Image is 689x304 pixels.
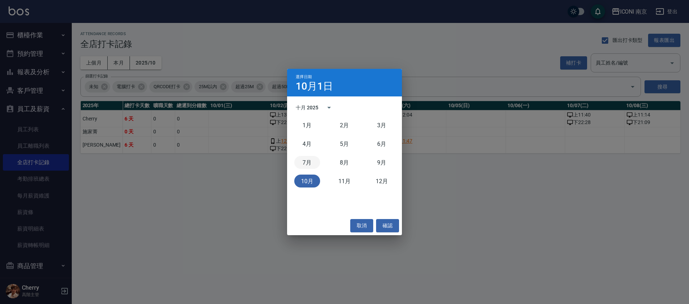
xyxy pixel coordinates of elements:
[376,219,399,232] button: 確認
[294,156,320,169] button: 七月
[294,175,320,187] button: 十月
[369,175,395,187] button: 十二月
[369,137,395,150] button: 六月
[332,137,357,150] button: 五月
[294,119,320,132] button: 一月
[332,119,357,132] button: 二月
[369,119,395,132] button: 三月
[369,156,395,169] button: 九月
[332,156,357,169] button: 八月
[294,137,320,150] button: 四月
[332,175,357,187] button: 十一月
[296,75,312,79] span: 選擇日期
[350,219,373,232] button: 取消
[296,82,333,91] h4: 10月1日
[296,104,318,111] div: 十月 2025
[320,99,338,116] button: calendar view is open, switch to year view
